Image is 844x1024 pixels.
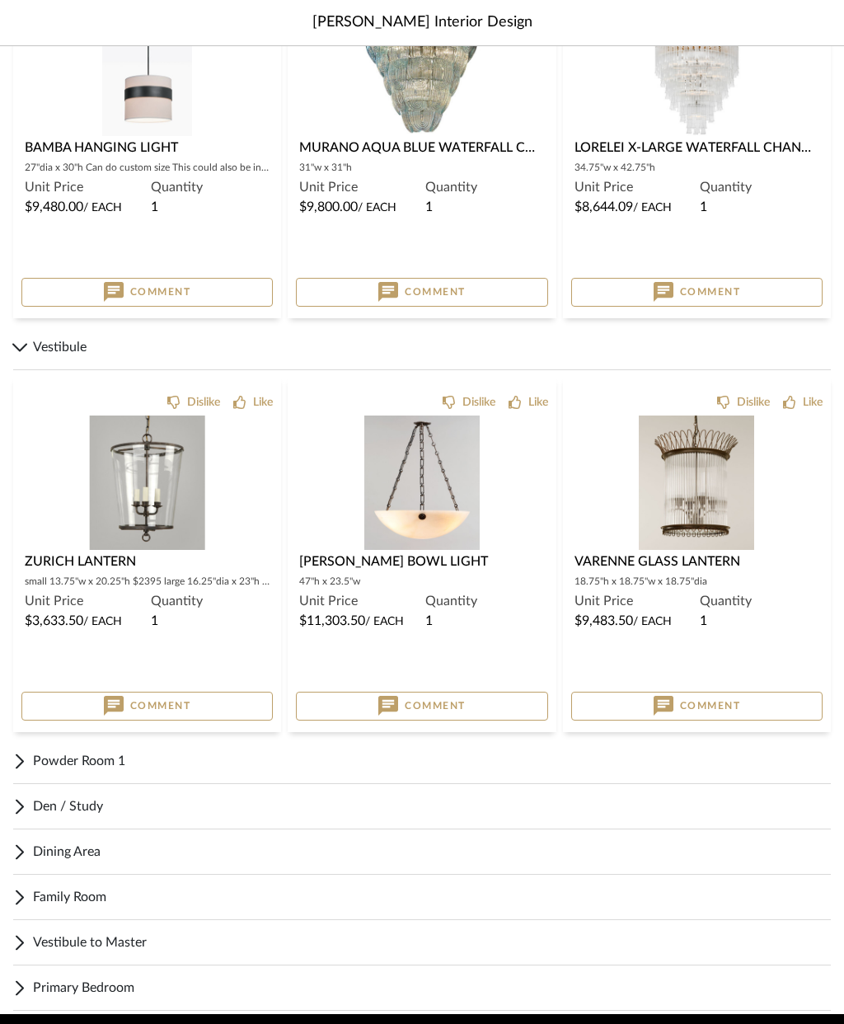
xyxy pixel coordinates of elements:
span: / Each [633,616,672,627]
span: Bamba Hanging light [25,141,178,154]
span: Comment [405,699,466,712]
span: Comment [130,285,191,298]
span: Vestibule [33,337,831,357]
span: Vestibule to Master [33,932,831,952]
span: Den / Study [33,796,831,816]
button: Comment [296,278,547,307]
span: [PERSON_NAME] Bowl LIght [299,555,488,568]
div: Like [528,394,548,411]
span: 1 [700,197,707,217]
span: / Each [83,616,122,627]
span: $3,633.50 [25,614,83,627]
span: Unit Price [25,591,83,611]
div: Dislike [737,394,770,411]
span: Quantity [700,177,752,197]
span: Unit Price [299,177,358,197]
span: / Each [633,202,672,214]
img: Witley Alabaster Bowl LIght [364,416,480,550]
span: [PERSON_NAME] Interior Design [312,12,532,34]
span: $9,483.50 [574,614,633,627]
div: small 13.75"w x 20.25"h $2395 large 16.25"dia x 23"h $2795 [25,571,270,591]
img: Murano Aqua Blue Waterfall Chandelier [354,2,489,136]
img: Bamba Hanging light [102,2,192,136]
span: 1 [700,611,707,631]
span: Quantity [151,591,203,611]
div: 0 [21,416,273,550]
button: Comment [21,278,273,307]
span: Unit Price [25,177,83,197]
span: Zurich Lantern [25,555,136,568]
span: Family Room [33,887,831,907]
button: Comment [296,692,547,721]
img: Lorelei X-Large Waterfall Chandelier [630,2,764,136]
span: Comment [130,699,191,712]
button: Comment [571,692,823,721]
span: Comment [680,285,741,298]
span: / Each [83,202,122,214]
img: Varenne Glass Lantern [639,416,754,550]
span: Murano Aqua Blue Waterfall Chandelier [299,141,598,154]
div: 18.75"h x 18.75"w x 18.75"dia [574,571,819,591]
button: Comment [21,692,273,721]
div: Dislike [462,394,495,411]
button: Comment [571,278,823,307]
span: Quantity [425,177,477,197]
span: Comment [405,285,466,298]
div: Dislike [187,394,220,411]
span: Primary Bedroom [33,978,831,998]
div: 34.75"w x 42.75"h [574,157,819,177]
div: Vestibule [13,370,831,739]
img: Zurich Lantern [90,416,205,550]
span: / Each [365,616,404,627]
span: Varenne Glass Lantern [574,555,740,568]
span: Powder Room 1 [33,751,831,771]
span: Unit Price [574,177,633,197]
span: $9,800.00 [299,200,358,214]
span: Quantity [151,177,203,197]
span: $11,303.50 [299,614,365,627]
div: 31"w x 31"h [299,157,544,177]
span: / Each [358,202,396,214]
span: 1 [425,611,433,631]
span: Comment [680,699,741,712]
span: Quantity [425,591,477,611]
span: 1 [151,611,158,631]
span: Unit Price [299,591,358,611]
span: 1 [425,197,433,217]
div: Like [803,394,823,411]
div: 47"h x 23.5"w [299,571,544,591]
span: $9,480.00 [25,200,83,214]
div: Like [253,394,273,411]
span: Unit Price [574,591,633,611]
div: 27"dia x 30"h Can do custom size This could also be inspiration for a Fortuny drum shade in the e... [25,157,270,177]
span: 1 [151,197,158,217]
span: Dining Area [33,842,831,862]
span: Quantity [700,591,752,611]
span: $8,644.09 [574,200,633,214]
